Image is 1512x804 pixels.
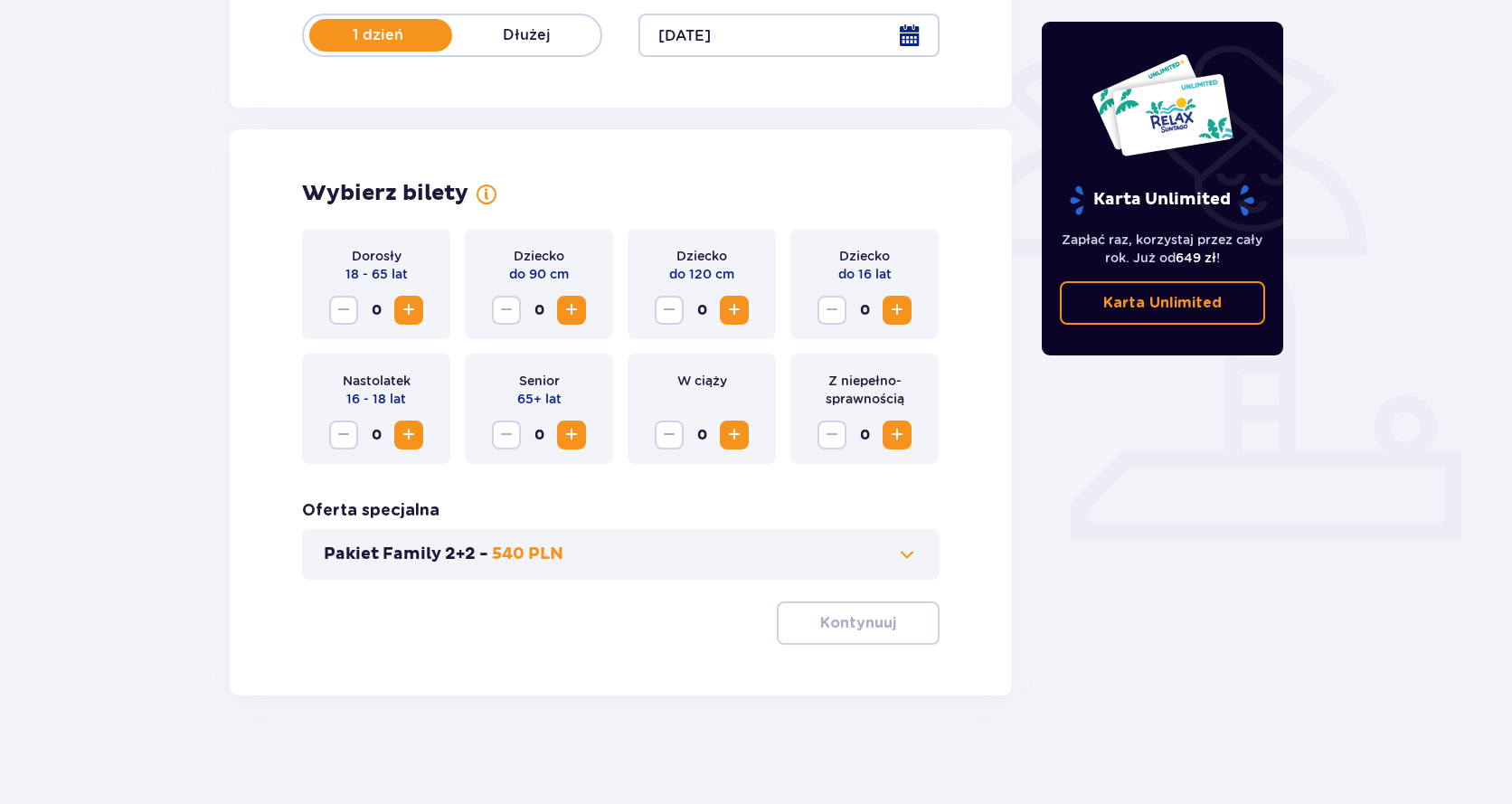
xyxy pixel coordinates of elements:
button: Zmniejsz [329,296,358,325]
button: Zmniejsz [492,296,521,325]
button: Zwiększ [883,296,912,325]
span: 0 [362,421,391,449]
span: 0 [850,421,879,449]
p: W ciąży [677,372,727,390]
button: Pakiet Family 2+2 -540 PLN [324,544,918,565]
button: Zwiększ [883,421,912,449]
p: Nastolatek [343,372,411,390]
button: Zwiększ [557,421,586,449]
h3: Oferta specjalna [302,500,439,522]
p: 65+ lat [517,390,562,408]
p: do 120 cm [669,265,734,283]
p: 1 dzień [304,25,452,45]
p: do 16 lat [838,265,892,283]
p: Z niepełno­sprawnością [805,372,924,408]
p: do 90 cm [509,265,569,283]
p: Dorosły [352,247,402,265]
button: Zmniejsz [655,421,684,449]
button: Zwiększ [720,421,749,449]
button: Zwiększ [720,296,749,325]
p: Dziecko [839,247,890,265]
p: Karta Unlimited [1103,293,1222,313]
button: Zmniejsz [655,296,684,325]
p: Dłużej [452,25,600,45]
button: Zwiększ [394,421,423,449]
span: 0 [524,421,553,449]
button: Zmniejsz [329,421,358,449]
button: Zmniejsz [817,421,846,449]
p: Dziecko [514,247,564,265]
button: Zwiększ [394,296,423,325]
p: Zapłać raz, korzystaj przez cały rok. Już od ! [1060,231,1266,267]
button: Zmniejsz [492,421,521,449]
button: Zwiększ [557,296,586,325]
span: 0 [362,296,391,325]
p: 18 - 65 lat [345,265,408,283]
p: Dziecko [676,247,727,265]
p: Pakiet Family 2+2 - [324,544,488,565]
p: 16 - 18 lat [346,390,406,408]
span: 0 [687,421,716,449]
p: 540 PLN [492,544,563,565]
span: 0 [524,296,553,325]
p: Kontynuuj [820,613,896,633]
p: Karta Unlimited [1068,184,1256,216]
button: Zmniejsz [817,296,846,325]
a: Karta Unlimited [1060,281,1266,325]
button: Kontynuuj [777,601,940,645]
span: 0 [850,296,879,325]
span: 0 [687,296,716,325]
span: 649 zł [1176,251,1216,265]
p: Senior [519,372,560,390]
h2: Wybierz bilety [302,180,468,207]
img: Dwie karty całoroczne do Suntago z napisem 'UNLIMITED RELAX', na białym tle z tropikalnymi liśćmi... [1091,52,1234,157]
